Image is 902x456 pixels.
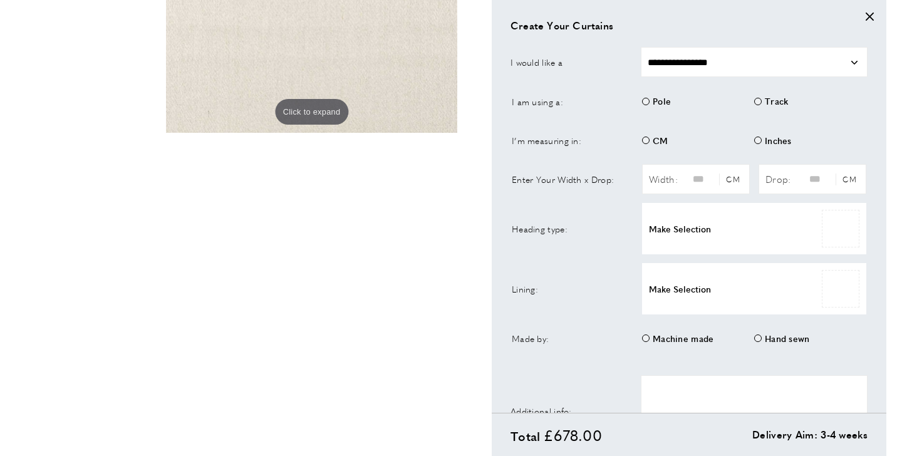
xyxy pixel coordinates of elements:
[653,133,668,147] label: CM
[719,174,743,185] span: CM
[653,331,714,345] label: Machine made
[649,282,711,296] button: Make Selection
[511,427,541,445] span: Total
[653,94,671,108] label: Pole
[649,222,711,236] button: Make Selection
[512,95,563,108] label: I am using a:
[752,427,868,443] div: Delivery Aim: 3-4 weeks
[554,424,602,445] span: 678.00
[765,133,792,147] label: Inches
[765,172,799,187] label: Drop
[649,172,683,187] label: Width
[511,56,562,68] label: I would like a
[512,173,614,185] label: Enter Your Width x Drop:
[512,282,538,295] label: Lining:
[511,405,572,417] label: Additional info:
[765,331,810,345] label: Hand sewn
[512,134,581,147] label: I’m measuring in:
[512,222,568,235] span: Heading type:
[511,19,868,33] h2: Create Your Curtains
[512,332,549,345] label: Made by:
[765,94,789,108] label: Track
[836,174,859,185] span: CM
[543,424,602,445] span: £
